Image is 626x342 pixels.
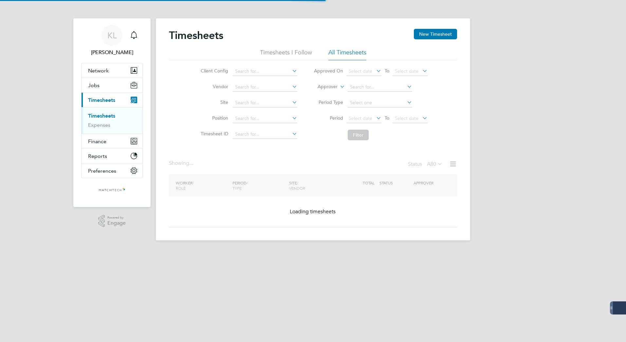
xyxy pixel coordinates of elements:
[88,67,109,74] span: Network
[199,115,228,121] label: Position
[107,215,126,220] span: Powered by
[308,84,338,90] label: Approver
[82,149,142,163] button: Reports
[233,67,297,76] input: Search for...
[88,122,110,128] a: Expenses
[199,99,228,105] label: Site
[88,153,107,159] span: Reports
[81,185,143,195] a: Go to home page
[82,78,142,92] button: Jobs
[199,84,228,89] label: Vendor
[314,99,343,105] label: Period Type
[427,161,443,167] label: All
[199,68,228,74] label: Client Config
[260,48,312,60] li: Timesheets I Follow
[199,131,228,137] label: Timesheet ID
[348,130,369,140] button: Filter
[88,113,115,119] a: Timesheets
[82,107,142,134] div: Timesheets
[408,160,444,169] div: Status
[433,161,436,167] span: 0
[348,98,412,107] input: Select one
[98,215,126,227] a: Powered byEngage
[81,25,143,56] a: KL[PERSON_NAME]
[81,48,143,56] span: Karolina Linda
[348,83,412,92] input: Search for...
[233,130,297,139] input: Search for...
[169,29,223,42] h2: Timesheets
[88,82,100,88] span: Jobs
[169,160,194,167] div: Showing
[233,114,297,123] input: Search for...
[99,185,126,195] img: matchtech-logo-retina.png
[82,63,142,78] button: Network
[189,160,193,166] span: ...
[383,66,391,75] span: To
[82,163,142,178] button: Preferences
[395,68,418,74] span: Select date
[395,115,418,121] span: Select date
[383,114,391,122] span: To
[88,138,106,144] span: Finance
[349,68,372,74] span: Select date
[82,93,142,107] button: Timesheets
[314,68,343,74] label: Approved On
[414,29,457,39] button: New Timesheet
[233,98,297,107] input: Search for...
[328,48,366,60] li: All Timesheets
[82,134,142,148] button: Finance
[233,83,297,92] input: Search for...
[88,168,116,174] span: Preferences
[107,31,117,40] span: KL
[88,97,115,103] span: Timesheets
[107,220,126,226] span: Engage
[314,115,343,121] label: Period
[73,18,151,207] nav: Main navigation
[349,115,372,121] span: Select date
